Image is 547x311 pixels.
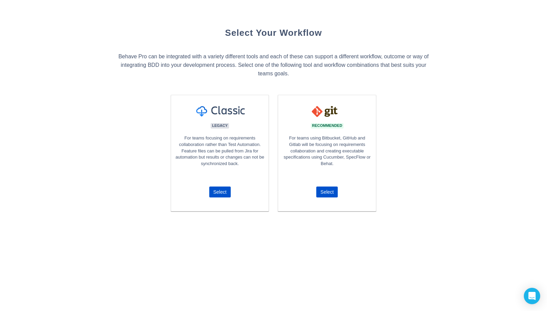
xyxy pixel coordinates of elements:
[213,187,227,197] span: Select
[174,132,265,187] p: For teams focusing on requirements collaboration rather than Test Automation. Feature files can b...
[316,187,338,197] button: Select
[524,288,540,304] div: Open Intercom Messenger
[297,106,357,117] img: 83c04010dd72a8c121da38186628a904.png
[190,106,250,117] img: 1a3024de48460b25a1926d71d5b7bdbe.png
[311,124,344,128] span: recommended
[320,187,334,197] span: Select
[116,27,432,39] h1: Select Your Workflow
[116,52,432,78] h3: Behave Pro can be integrated with a variety different tools and each of these can support a diffe...
[282,132,373,187] p: For teams using Bitbucket, GitHub and Gitlab will be focusing on requirements collaboration and c...
[209,187,231,197] button: Select
[211,124,229,128] span: legacy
